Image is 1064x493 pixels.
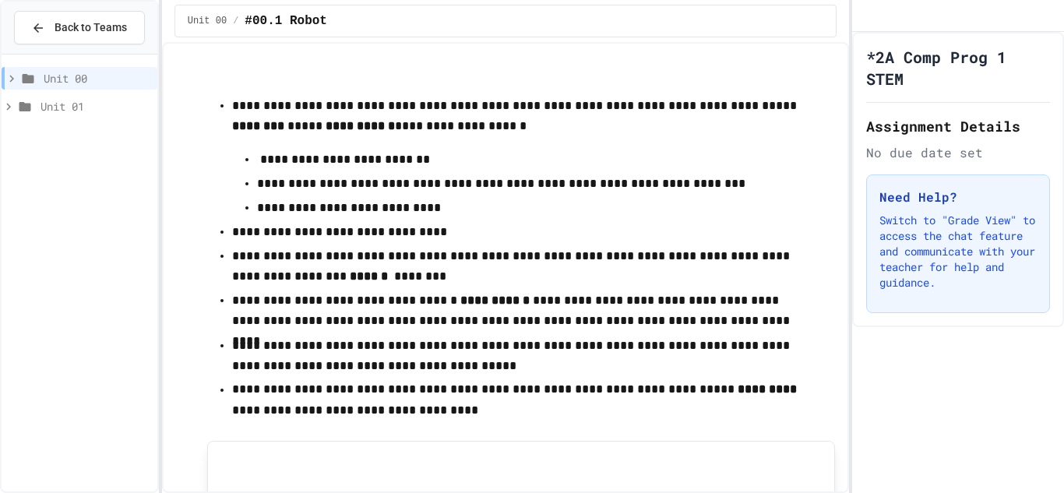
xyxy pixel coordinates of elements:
[245,12,327,30] span: #00.1 Robot
[188,15,227,27] span: Unit 00
[866,143,1050,162] div: No due date set
[14,11,145,44] button: Back to Teams
[866,46,1050,90] h1: *2A Comp Prog 1 STEM
[879,188,1037,206] h3: Need Help?
[55,19,127,36] span: Back to Teams
[41,98,151,114] span: Unit 01
[879,213,1037,291] p: Switch to "Grade View" to access the chat feature and communicate with your teacher for help and ...
[866,115,1050,137] h2: Assignment Details
[233,15,238,27] span: /
[44,70,151,86] span: Unit 00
